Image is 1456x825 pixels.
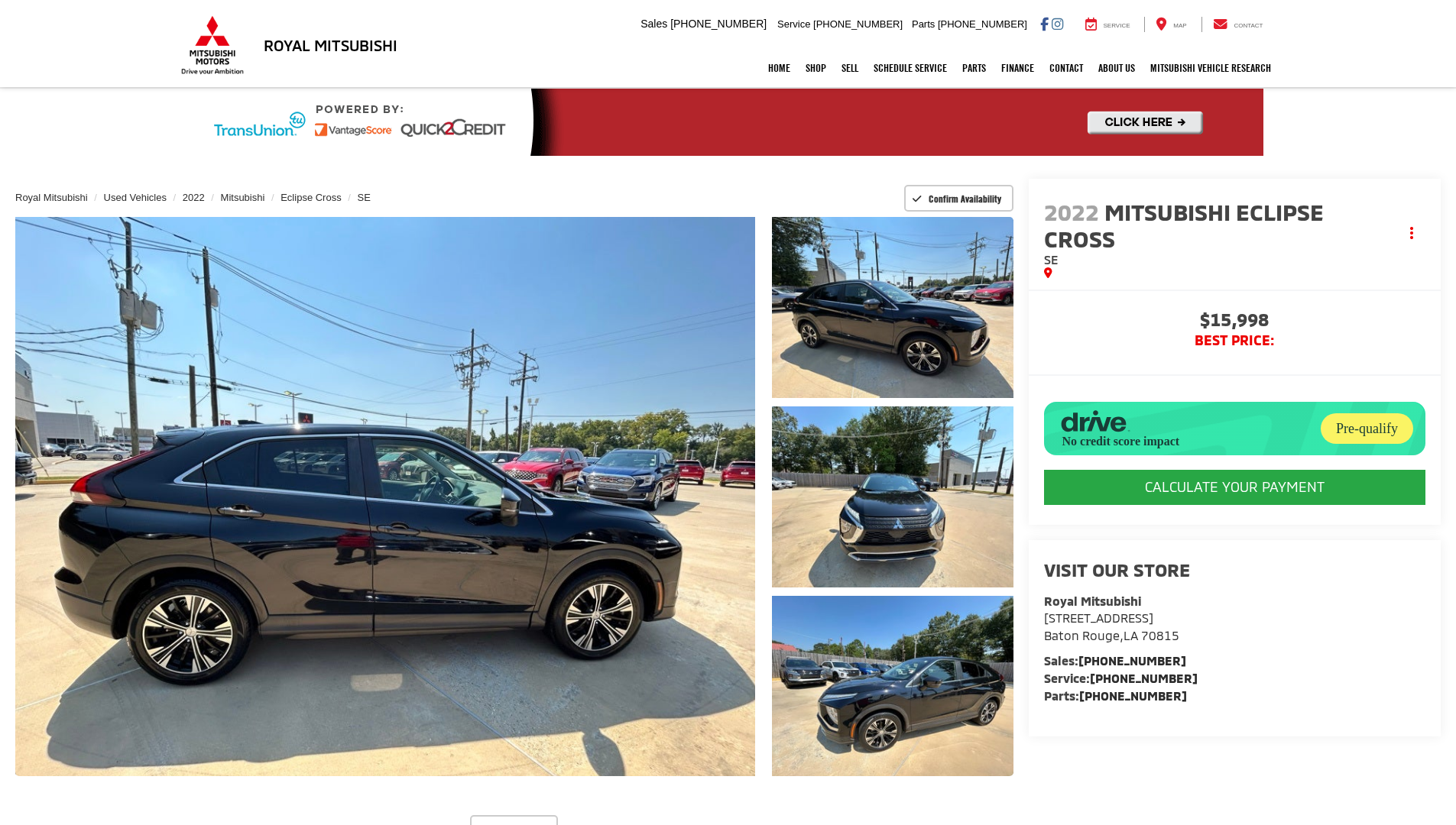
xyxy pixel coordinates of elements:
a: Used Vehicles [104,192,167,203]
a: [PHONE_NUMBER] [1078,653,1186,668]
a: Instagram: Click to visit our Instagram page [1052,18,1063,30]
a: Schedule Service: Opens in a new tab [866,49,955,87]
strong: Royal Mitsubishi [1044,594,1141,608]
img: 2022 Mitsubishi Eclipse Cross SE [8,214,762,779]
span: SE [1044,252,1059,267]
a: Sell [834,49,866,87]
span: , [1044,628,1179,642]
span: 2022 [1044,198,1099,225]
a: About Us [1091,49,1143,87]
span: Mitsubishi Eclipse Cross [1044,198,1324,252]
a: Eclipse Cross [280,192,341,203]
span: Parts [912,18,935,30]
a: Facebook: Click to visit our Facebook page [1040,18,1049,30]
a: Contact [1042,49,1091,87]
span: LA [1124,628,1138,642]
img: 2022 Mitsubishi Eclipse Cross SE [769,404,1015,589]
span: Service [777,18,810,30]
a: Shop [798,49,834,87]
a: Finance [994,49,1042,87]
strong: Sales: [1044,653,1186,668]
a: Service [1074,17,1142,32]
a: Expand Photo 0 [15,217,755,776]
h3: Royal Mitsubishi [264,37,397,53]
a: [STREET_ADDRESS] Baton Rouge,LA 70815 [1044,610,1179,642]
span: Confirm Availability [929,192,1001,205]
a: Mitsubishi Vehicle Research [1143,49,1279,87]
img: 2022 Mitsubishi Eclipse Cross SE [769,594,1015,778]
a: Royal Mitsubishi [15,192,88,203]
a: Home [760,49,798,87]
a: Expand Photo 2 [772,406,1013,587]
a: Contact [1201,17,1275,32]
span: Contact [1234,22,1263,29]
span: 70815 [1141,628,1179,642]
span: dropdown dots [1410,227,1413,239]
span: Baton Rouge [1044,628,1120,642]
span: Service [1104,22,1130,29]
span: [PHONE_NUMBER] [938,18,1027,30]
span: Sales [640,18,667,30]
a: Expand Photo 1 [772,217,1013,398]
span: [PHONE_NUMBER] [813,18,903,30]
span: Map [1173,22,1186,29]
a: Parts: Opens in a new tab [955,49,994,87]
button: Confirm Availability [904,185,1013,212]
img: Quick2Credit [193,89,1263,156]
span: BEST PRICE: [1044,333,1425,348]
span: [PHONE_NUMBER] [670,18,767,30]
a: Map [1144,17,1198,32]
a: SE [358,192,371,203]
a: Mitsubishi [221,192,265,203]
strong: Parts: [1044,688,1187,703]
a: [PHONE_NUMBER] [1079,688,1187,703]
span: [STREET_ADDRESS] [1044,610,1153,625]
h2: Visit our Store [1044,560,1425,580]
span: $15,998 [1044,310,1425,333]
strong: Service: [1044,671,1198,685]
button: Actions [1399,220,1425,247]
a: [PHONE_NUMBER] [1090,671,1198,685]
a: Expand Photo 3 [772,596,1013,777]
img: Mitsubishi [178,15,247,75]
img: 2022 Mitsubishi Eclipse Cross SE [769,215,1015,400]
a: 2022 [183,192,205,203]
: CALCULATE YOUR PAYMENT [1044,470,1425,505]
